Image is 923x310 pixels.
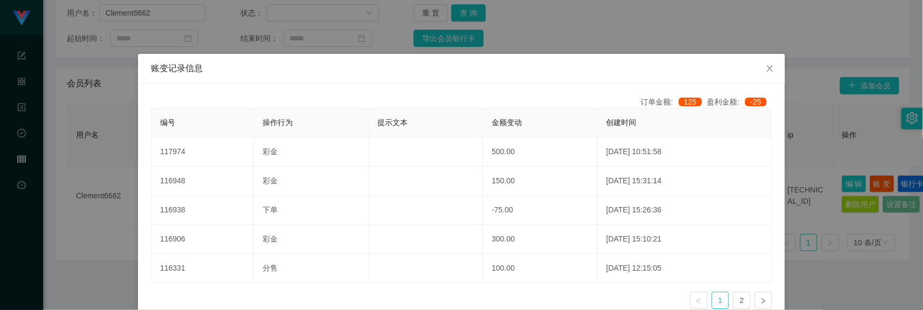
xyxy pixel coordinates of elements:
span: 编号 [160,118,175,127]
li: 上一页 [690,292,707,309]
td: 500.00 [483,137,597,167]
td: 116948 [151,167,254,196]
a: 2 [734,292,750,308]
td: [DATE] 10:51:58 [598,137,772,167]
td: 100.00 [483,254,597,283]
span: -25 [745,98,767,106]
td: 116938 [151,196,254,225]
td: 116906 [151,225,254,254]
td: 彩金 [254,225,368,254]
span: 操作行为 [263,118,293,127]
td: 300.00 [483,225,597,254]
div: 账变记录信息 [151,63,772,74]
td: -75.00 [483,196,597,225]
td: [DATE] 12:15:05 [598,254,772,283]
td: 116331 [151,254,254,283]
li: 下一页 [755,292,772,309]
td: 彩金 [254,167,368,196]
td: [DATE] 15:26:36 [598,196,772,225]
li: 1 [712,292,729,309]
i: 图标: close [766,64,774,73]
td: 117974 [151,137,254,167]
td: 彩金 [254,137,368,167]
span: 金额变动 [492,118,522,127]
a: 1 [712,292,728,308]
td: [DATE] 15:31:14 [598,167,772,196]
td: 150.00 [483,167,597,196]
span: 创建时间 [607,118,637,127]
button: Close [755,54,785,84]
i: 图标: right [760,298,767,304]
div: 订单金额: [641,97,707,108]
span: 提示文本 [377,118,408,127]
li: 2 [733,292,750,309]
td: [DATE] 15:10:21 [598,225,772,254]
td: 下单 [254,196,368,225]
td: 分售 [254,254,368,283]
div: 盈利金额: [707,97,772,108]
i: 图标: left [695,298,702,304]
span: 125 [679,98,702,106]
